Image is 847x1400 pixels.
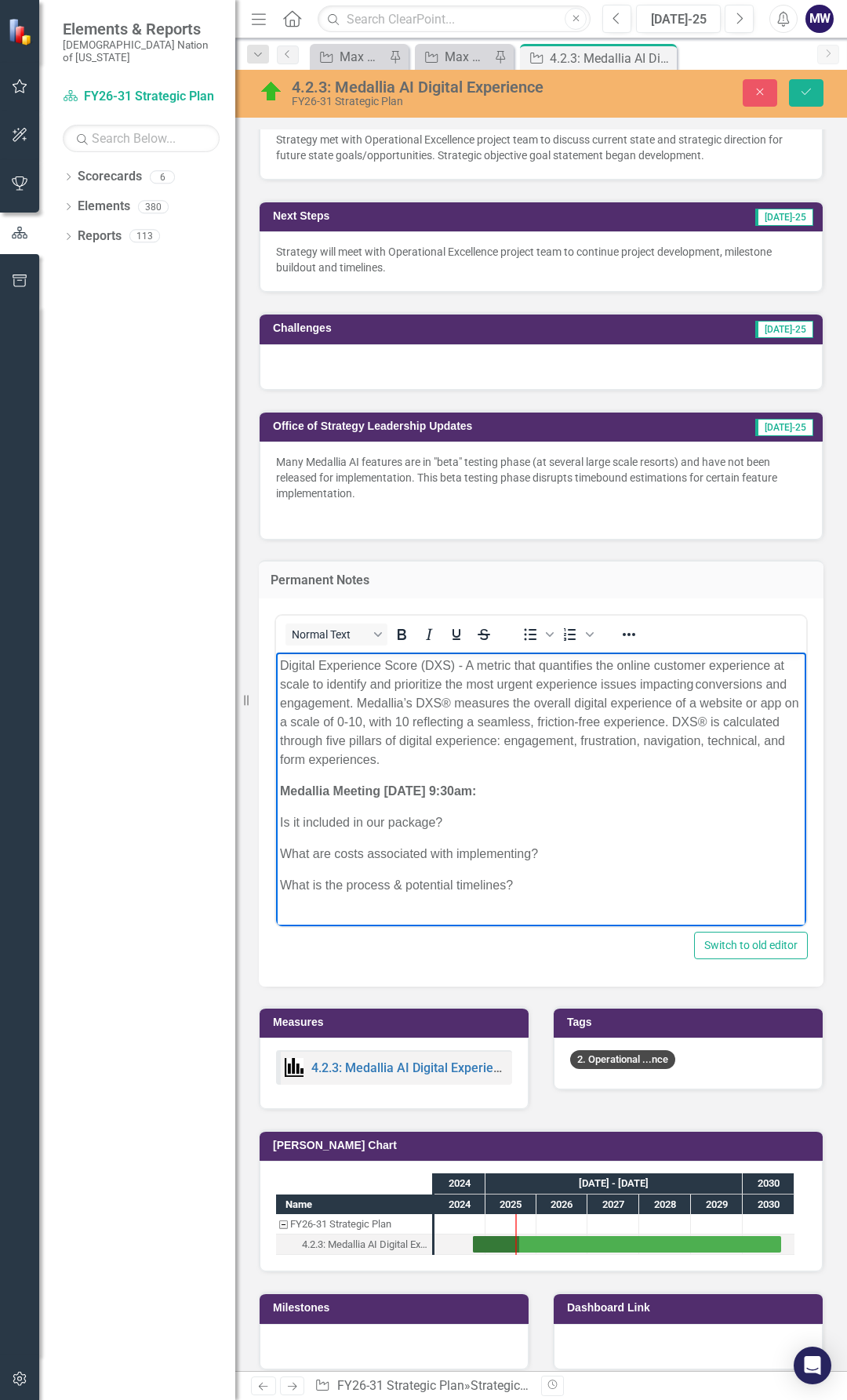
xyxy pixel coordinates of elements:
div: Max SO's [445,47,490,67]
div: 4.2.3: Medallia AI Digital Experience [302,1235,427,1255]
input: Search ClearPoint... [318,5,591,33]
span: [DATE]-25 [755,321,813,338]
a: Max SO's [419,47,490,67]
a: Reports [78,227,122,245]
div: 4.2.3: Medallia AI Digital Experience [550,49,673,68]
iframe: Rich Text Area [276,653,806,926]
a: 4.2.3: Medallia AI Digital Experience KPIs [311,1060,543,1075]
div: Numbered list [557,624,596,645]
h3: Next Steps [273,210,537,222]
img: Performance Management [285,1058,304,1077]
h3: Milestones [273,1302,521,1314]
div: Task: Start date: 2024-10-01 End date: 2030-09-30 [276,1235,432,1255]
div: 2027 [587,1195,639,1215]
img: On Target [259,79,284,104]
div: Open Intercom Messenger [794,1347,831,1384]
button: Bold [388,624,415,645]
h3: Office of Strategy Leadership Updates [273,420,690,432]
a: FY26-31 Strategic Plan [337,1378,464,1393]
span: [DATE]-25 [755,209,813,226]
a: Max SO's [314,47,385,67]
h3: Permanent Notes [271,573,812,587]
div: Task: FY26-31 Strategic Plan Start date: 2024-10-01 End date: 2024-10-02 [276,1214,432,1235]
div: 2024 [434,1195,485,1215]
button: Switch to old editor [694,932,808,959]
button: Italic [416,624,442,645]
div: 2029 [691,1195,743,1215]
div: 4.2.3: Medallia AI Digital Experience [292,78,561,96]
div: Bullet list [517,624,556,645]
a: FY26-31 Strategic Plan [63,88,220,106]
button: Underline [443,624,470,645]
h3: [PERSON_NAME] Chart [273,1140,815,1151]
div: 113 [129,230,160,243]
h3: Tags [567,1016,815,1028]
div: 2030 [743,1195,794,1215]
button: MW [805,5,834,33]
span: Elements & Reports [63,20,220,38]
a: Scorecards [78,168,142,186]
a: Elements [78,198,130,216]
h3: Challenges [273,322,542,334]
button: [DATE]-25 [636,5,721,33]
div: Task: Start date: 2024-10-01 End date: 2030-09-30 [473,1236,781,1253]
div: FY26-31 Strategic Plan [292,96,561,107]
button: Block Normal Text [285,624,387,645]
span: 2. Operational ...nce [570,1050,675,1070]
div: [DATE]-25 [642,10,715,29]
div: Name [276,1195,432,1214]
p: Many Medallia AI features are in "beta" testing phase (at several large scale resorts) and have n... [276,454,806,504]
a: Strategic Objectives [471,1378,580,1393]
small: [DEMOGRAPHIC_DATA] Nation of [US_STATE] [63,38,220,64]
div: 2025 [485,1195,536,1215]
div: 2030 [743,1173,794,1194]
div: Max SO's [340,47,385,67]
div: 380 [138,200,169,213]
p: Strategy will meet with Operational Excellence project team to continue project development, mile... [276,244,806,275]
button: Reveal or hide additional toolbar items [616,624,642,645]
button: Strikethrough [471,624,497,645]
span: [DATE]-25 [755,419,813,436]
div: FY26-31 Strategic Plan [290,1214,391,1235]
div: 2026 [536,1195,587,1215]
h3: Measures [273,1016,521,1028]
div: 2025 - 2029 [485,1173,743,1194]
div: 4.2.3: Medallia AI Digital Experience [276,1235,432,1255]
input: Search Below... [63,125,220,152]
div: 6 [150,170,175,184]
div: FY26-31 Strategic Plan [276,1214,432,1235]
img: ClearPoint Strategy [8,17,35,45]
div: 2024 [434,1173,485,1194]
span: Normal Text [292,628,369,641]
h3: Dashboard Link [567,1302,815,1314]
div: » » [314,1377,529,1395]
p: Strategy met with Operational Excellence project team to discuss current state and strategic dire... [276,132,806,163]
div: 2028 [639,1195,691,1215]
